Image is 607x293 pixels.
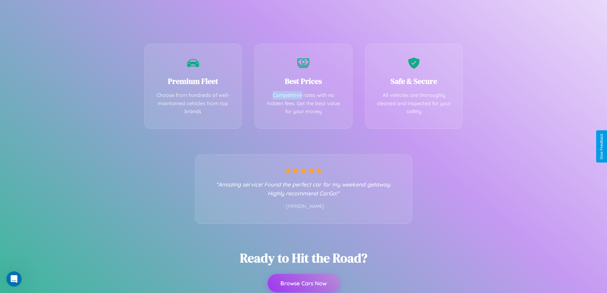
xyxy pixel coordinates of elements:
div: Give Feedback [599,134,604,159]
iframe: Intercom live chat [6,271,22,287]
p: All vehicles are thoroughly cleaned and inspected for your safety [375,91,453,116]
p: "Amazing service! Found the perfect car for my weekend getaway. Highly recommend CarGo!" [208,180,399,198]
h3: Safe & Secure [375,76,453,86]
p: Choose from hundreds of well-maintained vehicles from top brands [154,91,232,116]
h3: Premium Fleet [154,76,232,86]
p: - [PERSON_NAME] [208,202,399,211]
button: Browse Cars Now [268,274,339,292]
h2: Ready to Hit the Road? [240,249,367,267]
p: Competitive rates with no hidden fees. Get the best value for your money [264,91,343,116]
h3: Best Prices [264,76,343,86]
